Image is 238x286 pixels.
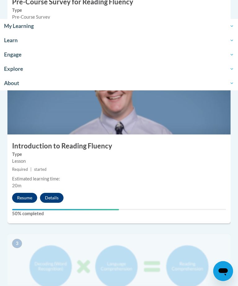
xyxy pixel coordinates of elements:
[40,193,64,203] button: Details
[12,209,119,210] div: Your progress
[12,210,226,217] label: 50% completed
[4,79,234,87] span: About
[4,37,234,44] span: Learn
[4,51,234,58] span: Engage
[12,175,226,182] div: Estimated learning time:
[4,22,234,30] span: My Learning
[30,167,32,172] span: |
[12,239,22,248] span: 3
[12,7,226,14] label: Type
[4,65,234,73] span: Explore
[12,167,28,172] span: Required
[12,193,37,203] button: Resume
[34,167,46,172] span: started
[12,151,226,158] label: Type
[12,183,21,188] span: 20m
[12,158,226,165] div: Lesson
[12,14,226,20] div: Pre-Course Survey
[7,141,231,151] h3: Introduction to Reading Fluency
[7,72,231,134] img: Course Image
[213,261,233,281] iframe: Button to launch messaging window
